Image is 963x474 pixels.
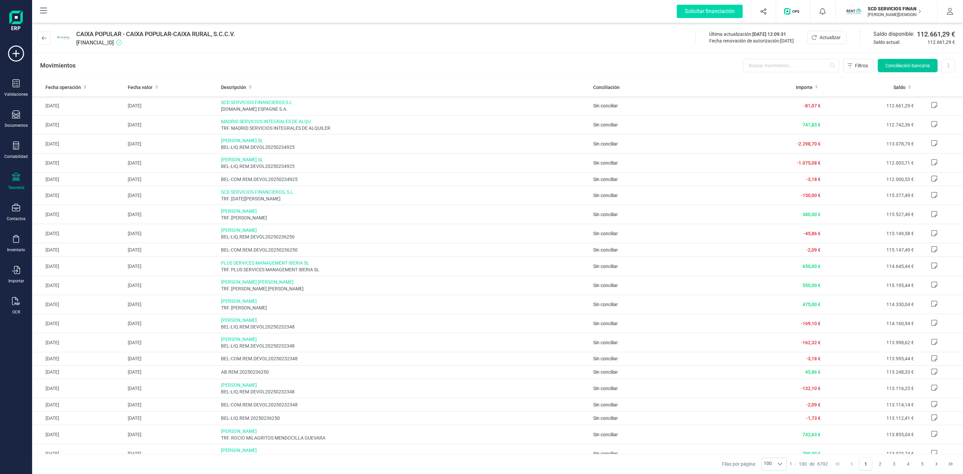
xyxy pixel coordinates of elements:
[221,388,588,395] span: BEL-LIQ.REM.DEVOL20250232348
[125,333,218,352] td: [DATE]
[7,216,25,221] div: Contactos
[221,189,588,195] span: SCD SERVICIOS FINANCIEROS, S.L.
[32,379,125,398] td: [DATE]
[5,123,28,128] div: Documentos
[843,59,874,72] button: Filtros
[593,160,618,166] span: Sin conciliar
[805,369,821,375] span: 45,86 €
[902,458,915,470] button: Page 4
[928,39,955,45] span: 112.661,29 €
[221,454,588,460] span: TRF. PISOSANTIAGORUSINOL515-1
[823,96,916,115] td: 112.661,29 €
[221,118,588,125] span: MADRID SERVICIOS INTEGRALES DE ALQU
[593,193,618,198] span: Sin conciliar
[593,432,618,437] span: Sin conciliar
[844,1,929,22] button: SCSCD SERVICIOS FINANCIEROS SL[PERSON_NAME][DEMOGRAPHIC_DATA][DEMOGRAPHIC_DATA]
[669,1,751,22] button: Solicitar financiación
[125,444,218,463] td: [DATE]
[125,154,218,173] td: [DATE]
[762,458,774,470] span: 100
[823,224,916,243] td: 115.149,58 €
[831,458,844,470] button: First Page
[221,156,588,163] span: [PERSON_NAME] SL
[221,343,588,349] span: BEL-LIQ.REM.DEVOL20250232348
[593,141,618,147] span: Sin conciliar
[32,295,125,314] td: [DATE]
[820,34,841,41] span: Actualizar
[221,428,588,435] span: [PERSON_NAME]
[32,314,125,333] td: [DATE]
[32,352,125,365] td: [DATE]
[32,224,125,243] td: [DATE]
[45,84,81,91] span: Fecha operación
[917,29,955,39] span: 112.661,29 €
[874,458,886,470] button: Page 2
[76,39,235,47] span: [FINANCIAL_ID]
[804,231,821,236] span: -45,86 €
[12,309,20,315] div: OCR
[32,186,125,205] td: [DATE]
[823,276,916,295] td: 115.195,44 €
[221,285,588,292] span: TRF. [PERSON_NAME] [PERSON_NAME]
[593,247,618,253] span: Sin conciliar
[797,160,821,166] span: -1.075,08 €
[801,340,821,345] span: -162,32 €
[823,398,916,411] td: 113.114,14 €
[916,458,929,470] button: Page 5
[823,333,916,352] td: 113.998,62 €
[221,266,588,273] span: TRF. PLUS SERVICES MANAGEMENT IBERIA SL
[221,304,588,311] span: TRF. [PERSON_NAME]
[823,365,916,379] td: 113.248,33 €
[893,84,905,91] span: Saldo
[873,30,914,38] span: Saldo disponible:
[593,415,618,421] span: Sin conciliar
[868,12,921,17] p: [PERSON_NAME][DEMOGRAPHIC_DATA][DEMOGRAPHIC_DATA]
[125,352,218,365] td: [DATE]
[32,96,125,115] td: [DATE]
[32,398,125,411] td: [DATE]
[807,31,846,44] button: Actualizar
[801,386,821,391] span: -132,10 €
[593,264,618,269] span: Sin conciliar
[855,62,868,69] span: Filtros
[125,411,218,425] td: [DATE]
[780,38,794,43] span: [DATE]
[221,336,588,343] span: [PERSON_NAME]
[802,212,821,217] span: 380,00 €
[221,323,588,330] span: BEL-LIQ.REM.DEVOL20250232348
[823,411,916,425] td: 113.112,41 €
[806,356,821,361] span: -3,18 €
[221,84,246,91] span: Descripción
[593,84,620,91] span: Conciliación
[32,425,125,444] td: [DATE]
[221,260,588,266] span: PLUS SERVICES MANAGEMENT IBERIA SL
[593,386,618,391] span: Sin conciliar
[8,185,24,190] div: Tesorería
[804,103,821,108] span: -81,07 €
[221,317,588,323] span: [PERSON_NAME]
[125,173,218,186] td: [DATE]
[125,205,218,224] td: [DATE]
[221,227,588,233] span: [PERSON_NAME]
[9,11,23,32] img: Logo Finanedi
[752,31,786,37] span: [DATE] 12:09:31
[823,444,916,463] td: 113.073,74 €
[930,458,943,470] button: Next Page
[125,295,218,314] td: [DATE]
[221,415,588,421] span: BEL-LIQ.REM.20250236250
[125,365,218,379] td: [DATE]
[221,279,588,285] span: [PERSON_NAME] [PERSON_NAME]
[593,451,618,456] span: Sin conciliar
[823,352,916,365] td: 113.995,44 €
[221,233,588,240] span: BEL-LIQ.REM.DEVOL20250236250
[593,356,618,361] span: Sin conciliar
[221,435,588,441] span: TRF. ROCIO MILAGRITOS MENDOCILLA GUEVARA
[593,302,618,307] span: Sin conciliar
[802,122,821,127] span: 741,83 €
[125,134,218,154] td: [DATE]
[221,382,588,388] span: [PERSON_NAME]
[878,59,938,72] button: Conciliación bancaria
[593,402,618,407] span: Sin conciliar
[221,137,588,144] span: [PERSON_NAME] SL
[846,4,861,19] img: SC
